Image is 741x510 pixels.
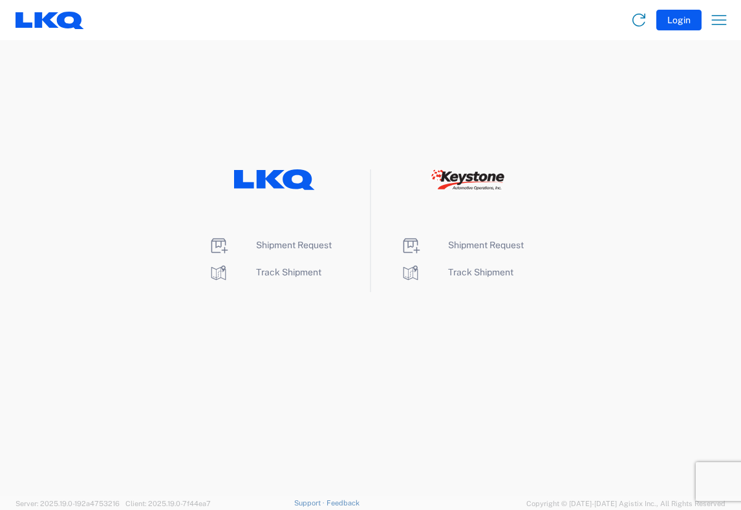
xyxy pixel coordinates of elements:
[448,240,524,250] span: Shipment Request
[327,499,360,507] a: Feedback
[208,240,332,250] a: Shipment Request
[16,500,120,507] span: Server: 2025.19.0-192a4753216
[656,10,702,30] button: Login
[448,267,513,277] span: Track Shipment
[294,499,327,507] a: Support
[400,240,524,250] a: Shipment Request
[256,240,332,250] span: Shipment Request
[526,498,725,509] span: Copyright © [DATE]-[DATE] Agistix Inc., All Rights Reserved
[400,267,513,277] a: Track Shipment
[125,500,211,507] span: Client: 2025.19.0-7f44ea7
[256,267,321,277] span: Track Shipment
[208,267,321,277] a: Track Shipment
